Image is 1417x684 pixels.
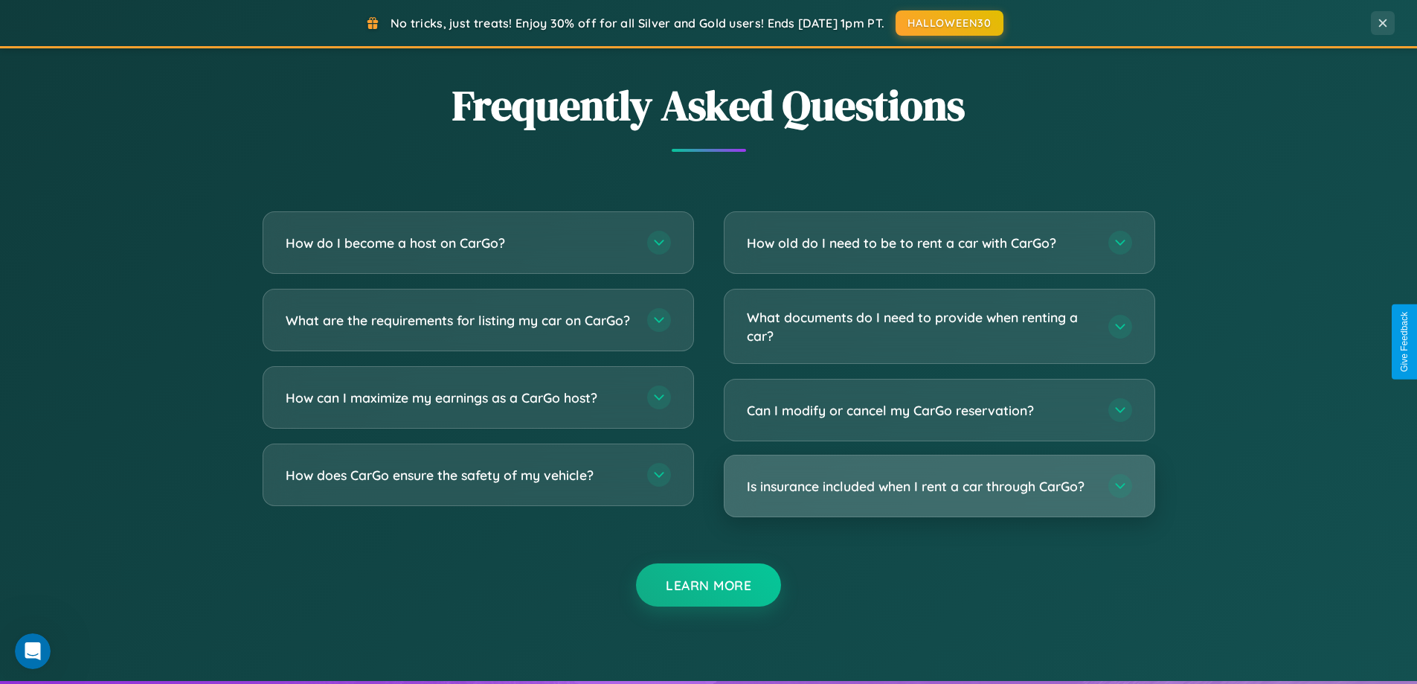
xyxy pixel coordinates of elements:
[1399,312,1410,372] div: Give Feedback
[391,16,884,31] span: No tricks, just treats! Enjoy 30% off for all Silver and Gold users! Ends [DATE] 1pm PT.
[747,234,1093,252] h3: How old do I need to be to rent a car with CarGo?
[747,308,1093,345] h3: What documents do I need to provide when renting a car?
[747,477,1093,496] h3: Is insurance included when I rent a car through CarGo?
[286,311,632,330] h3: What are the requirements for listing my car on CarGo?
[896,10,1003,36] button: HALLOWEEN30
[263,77,1155,134] h2: Frequently Asked Questions
[747,401,1093,420] h3: Can I modify or cancel my CarGo reservation?
[286,389,632,407] h3: How can I maximize my earnings as a CarGo host?
[15,633,51,669] iframe: Intercom live chat
[286,234,632,252] h3: How do I become a host on CarGo?
[286,466,632,485] h3: How does CarGo ensure the safety of my vehicle?
[636,563,781,607] button: Learn More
